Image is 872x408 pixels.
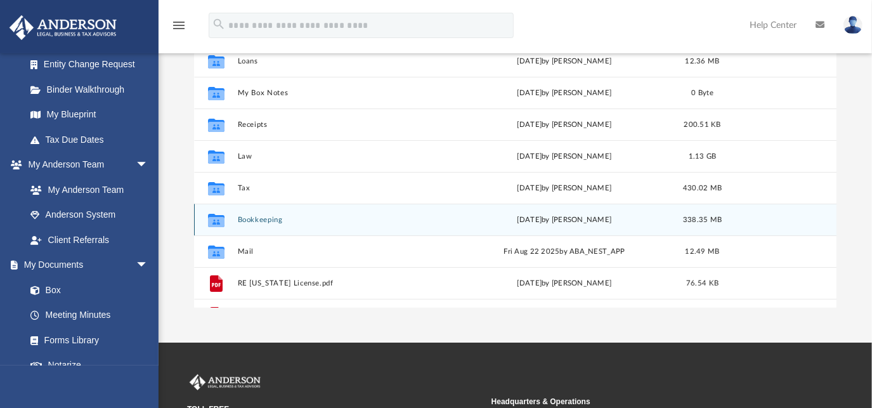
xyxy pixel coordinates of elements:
button: Mail [238,247,452,255]
span: 0 Byte [691,89,713,96]
button: Law [238,152,452,160]
div: [DATE] by [PERSON_NAME] [457,277,672,289]
a: Anderson System [18,202,161,228]
a: Meeting Minutes [18,303,161,328]
button: Bookkeeping [238,215,452,223]
a: Client Referrals [18,227,161,253]
button: Tax [238,183,452,192]
div: [DATE] by [PERSON_NAME] [457,119,672,130]
span: arrow_drop_down [136,253,161,279]
a: Forms Library [18,327,155,353]
div: grid [194,45,836,308]
span: 430.02 MB [683,184,722,191]
div: [DATE] by [PERSON_NAME] [457,87,672,98]
button: Loans [238,56,452,65]
span: arrow_drop_down [136,152,161,178]
img: User Pic [843,16,862,34]
div: Fri Aug 22 2025 by ABA_NEST_APP [457,246,672,257]
div: [DATE] by [PERSON_NAME] [457,214,672,225]
span: 200.51 KB [684,121,721,128]
div: [DATE] by [PERSON_NAME] [457,150,672,162]
div: [DATE] by [PERSON_NAME] [457,55,672,67]
a: My Blueprint [18,102,161,128]
span: 1.13 GB [689,152,717,159]
span: 338.35 MB [683,216,722,223]
button: Receipts [238,120,452,128]
a: My Documentsarrow_drop_down [9,253,161,278]
button: RE [US_STATE] License.pdf [238,279,452,287]
i: menu [171,18,186,33]
small: Headquarters & Operations [491,396,787,407]
span: 12.49 MB [686,247,720,254]
a: menu [171,24,186,33]
a: Binder Walkthrough [18,77,167,102]
a: My Anderson Teamarrow_drop_down [9,152,161,178]
i: search [212,17,226,31]
a: Notarize [18,353,161,378]
a: Box [18,277,155,303]
button: My Box Notes [238,88,452,96]
a: Entity Change Request [18,52,167,77]
a: My Anderson Team [18,177,155,202]
img: Anderson Advisors Platinum Portal [187,374,263,391]
span: 12.36 MB [686,57,720,64]
div: [DATE] by [PERSON_NAME] [457,182,672,194]
span: 76.54 KB [686,279,719,286]
a: Tax Due Dates [18,127,167,152]
img: Anderson Advisors Platinum Portal [6,15,120,40]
